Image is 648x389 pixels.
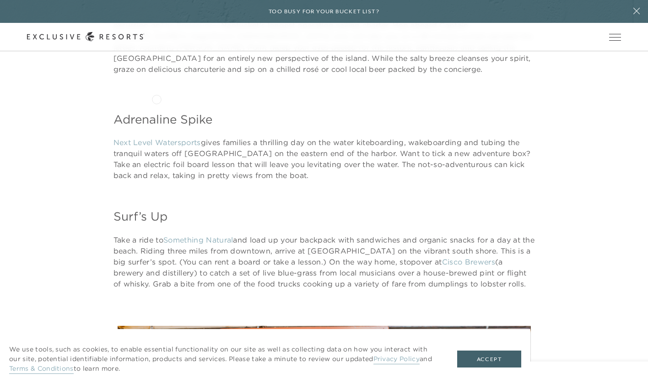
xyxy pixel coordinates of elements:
[113,137,535,181] p: gives families a thrilling day on the water kiteboarding, wakeboarding and tubing the tranquil wa...
[269,7,379,16] h6: Too busy for your bucket list?
[9,345,439,373] p: We use tools, such as cookies, to enable essential functionality on our site as well as collectin...
[457,351,521,368] button: Accept
[113,138,201,147] a: Next Level Watersports
[113,111,535,128] h4: Adrenaline Spike
[609,34,621,40] button: Open navigation
[113,208,535,225] h4: Surf’s Up
[373,355,420,364] a: Privacy Policy
[113,234,535,289] p: Take a ride to and load up your backpack with sandwiches and organic snacks for a day at the beac...
[163,235,233,244] a: Something Natural
[442,257,495,266] a: Cisco Brewers
[9,364,74,374] a: Terms & Conditions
